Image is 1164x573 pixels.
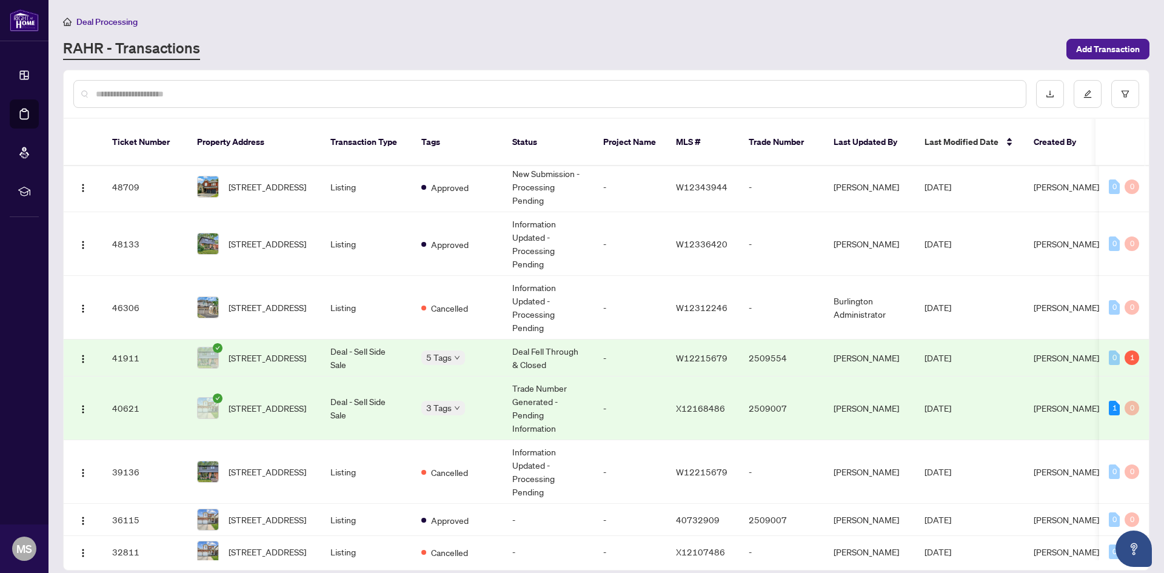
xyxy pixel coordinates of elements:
[73,298,93,317] button: Logo
[1034,514,1099,525] span: [PERSON_NAME]
[676,466,727,477] span: W12215679
[73,542,93,561] button: Logo
[102,276,187,340] td: 46306
[102,440,187,504] td: 39136
[73,177,93,196] button: Logo
[102,340,187,377] td: 41911
[1066,39,1149,59] button: Add Transaction
[1034,238,1099,249] span: [PERSON_NAME]
[676,352,727,363] span: W12215679
[503,119,594,166] th: Status
[78,548,88,558] img: Logo
[1083,90,1092,98] span: edit
[1109,300,1120,315] div: 0
[198,509,218,530] img: thumbnail-img
[676,238,727,249] span: W12336420
[739,536,824,568] td: -
[76,16,138,27] span: Deal Processing
[676,181,727,192] span: W12343944
[187,119,321,166] th: Property Address
[1125,401,1139,415] div: 0
[321,276,412,340] td: Listing
[503,276,594,340] td: Information Updated - Processing Pending
[925,302,951,313] span: [DATE]
[412,119,503,166] th: Tags
[454,405,460,411] span: down
[1125,300,1139,315] div: 0
[198,233,218,254] img: thumbnail-img
[824,162,915,212] td: [PERSON_NAME]
[78,304,88,313] img: Logo
[321,536,412,568] td: Listing
[431,301,468,315] span: Cancelled
[925,514,951,525] span: [DATE]
[676,302,727,313] span: W12312246
[594,276,666,340] td: -
[1125,236,1139,251] div: 0
[925,181,951,192] span: [DATE]
[1034,181,1099,192] span: [PERSON_NAME]
[1109,464,1120,479] div: 0
[102,212,187,276] td: 48133
[739,276,824,340] td: -
[676,514,720,525] span: 40732909
[321,377,412,440] td: Deal - Sell Side Sale
[824,377,915,440] td: [PERSON_NAME]
[1109,401,1120,415] div: 1
[739,119,824,166] th: Trade Number
[824,276,915,340] td: Burlington Administrator
[321,212,412,276] td: Listing
[824,340,915,377] td: [PERSON_NAME]
[1125,350,1139,365] div: 1
[925,546,951,557] span: [DATE]
[925,135,998,149] span: Last Modified Date
[1109,512,1120,527] div: 0
[925,466,951,477] span: [DATE]
[431,546,468,559] span: Cancelled
[594,119,666,166] th: Project Name
[63,18,72,26] span: home
[229,545,306,558] span: [STREET_ADDRESS]
[925,238,951,249] span: [DATE]
[1111,80,1139,108] button: filter
[198,297,218,318] img: thumbnail-img
[78,354,88,364] img: Logo
[321,340,412,377] td: Deal - Sell Side Sale
[676,546,725,557] span: X12107486
[78,404,88,414] img: Logo
[102,536,187,568] td: 32811
[1024,119,1097,166] th: Created By
[63,38,200,60] a: RAHR - Transactions
[73,398,93,418] button: Logo
[739,340,824,377] td: 2509554
[431,514,469,527] span: Approved
[594,162,666,212] td: -
[10,9,39,32] img: logo
[503,440,594,504] td: Information Updated - Processing Pending
[594,504,666,536] td: -
[1125,512,1139,527] div: 0
[426,401,452,415] span: 3 Tags
[78,183,88,193] img: Logo
[739,440,824,504] td: -
[1115,531,1152,567] button: Open asap
[1109,179,1120,194] div: 0
[1036,80,1064,108] button: download
[73,234,93,253] button: Logo
[1074,80,1102,108] button: edit
[1125,179,1139,194] div: 0
[431,466,468,479] span: Cancelled
[1034,466,1099,477] span: [PERSON_NAME]
[1034,302,1099,313] span: [PERSON_NAME]
[1109,236,1120,251] div: 0
[73,510,93,529] button: Logo
[229,237,306,250] span: [STREET_ADDRESS]
[1109,545,1120,559] div: 0
[213,394,222,403] span: check-circle
[594,440,666,504] td: -
[739,377,824,440] td: 2509007
[321,162,412,212] td: Listing
[824,504,915,536] td: [PERSON_NAME]
[229,513,306,526] span: [STREET_ADDRESS]
[78,240,88,250] img: Logo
